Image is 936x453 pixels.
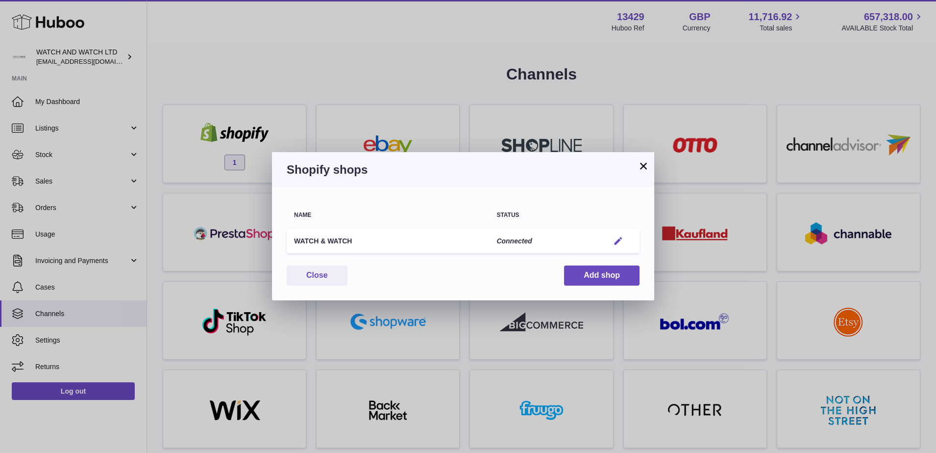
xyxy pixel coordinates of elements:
[564,266,640,286] button: Add shop
[287,266,347,286] button: Close
[294,212,482,218] div: Name
[287,229,489,254] td: WATCH & WATCH
[638,160,649,172] button: ×
[287,162,640,178] h3: Shopify shops
[496,212,594,218] div: Status
[489,229,602,254] td: Connected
